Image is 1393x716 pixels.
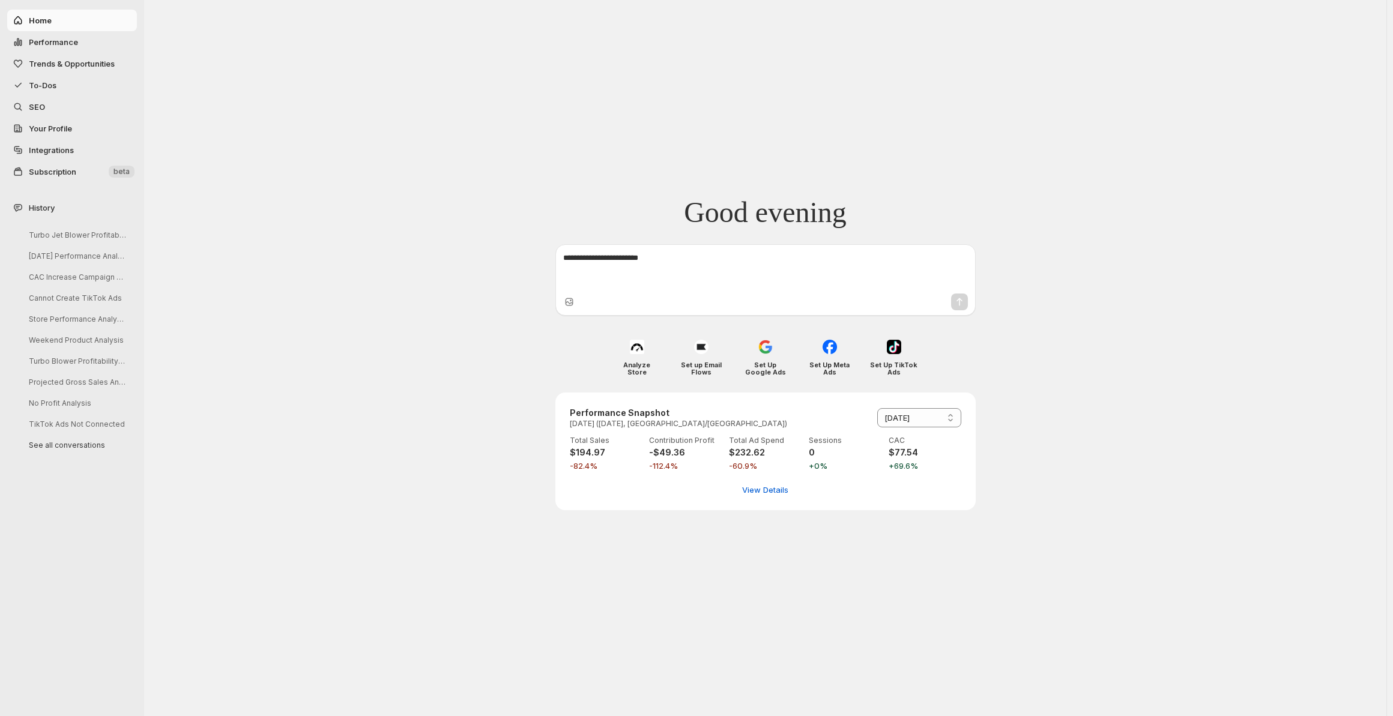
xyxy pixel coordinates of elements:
[7,53,137,74] button: Trends & Opportunities
[570,447,642,459] h4: $194.97
[887,340,901,354] img: Set Up TikTok Ads icon
[19,373,133,391] button: Projected Gross Sales Analysis
[29,145,74,155] span: Integrations
[742,484,788,496] span: View Details
[19,394,133,412] button: No Profit Analysis
[570,419,787,429] p: [DATE] ([DATE], [GEOGRAPHIC_DATA]/[GEOGRAPHIC_DATA])
[29,16,52,25] span: Home
[823,340,837,354] img: Set Up Meta Ads icon
[729,447,802,459] h4: $232.62
[742,361,789,376] h4: Set Up Google Ads
[809,460,881,472] span: +0%
[806,361,853,376] h4: Set Up Meta Ads
[29,167,76,176] span: Subscription
[19,352,133,370] button: Turbo Blower Profitability Analysis
[29,124,72,133] span: Your Profile
[563,296,575,308] button: Upload image
[19,331,133,349] button: Weekend Product Analysis
[19,268,133,286] button: CAC Increase Campaign Analysis
[29,80,56,90] span: To-Dos
[29,59,115,68] span: Trends & Opportunities
[7,118,137,139] a: Your Profile
[735,480,796,499] button: View detailed performance
[630,340,644,354] img: Analyze Store icon
[7,31,137,53] button: Performance
[889,436,961,445] p: CAC
[7,74,137,96] button: To-Dos
[677,361,725,376] h4: Set up Email Flows
[729,436,802,445] p: Total Ad Spend
[758,340,773,354] img: Set Up Google Ads icon
[19,247,133,265] button: [DATE] Performance Analysis
[19,310,133,328] button: Store Performance Analysis & Suggestions
[809,436,881,445] p: Sessions
[889,447,961,459] h4: $77.54
[889,460,961,472] span: +69.6%
[19,436,133,454] button: See all conversations
[29,37,78,47] span: Performance
[613,361,660,376] h4: Analyze Store
[7,96,137,118] a: SEO
[19,415,133,433] button: TikTok Ads Not Connected
[570,407,787,419] h3: Performance Snapshot
[113,167,130,176] span: beta
[7,161,137,182] button: Subscription
[649,447,722,459] h4: -$49.36
[570,460,642,472] span: -82.4%
[29,102,45,112] span: SEO
[649,460,722,472] span: -112.4%
[870,361,917,376] h4: Set Up TikTok Ads
[570,436,642,445] p: Total Sales
[729,460,802,472] span: -60.9%
[649,436,722,445] p: Contribution Profit
[694,340,709,354] img: Set up Email Flows icon
[684,206,847,218] span: Good evening
[29,202,55,214] span: History
[809,447,881,459] h4: 0
[7,139,137,161] a: Integrations
[7,10,137,31] button: Home
[19,289,133,307] button: Cannot Create TikTok Ads
[19,226,133,244] button: Turbo Jet Blower Profitability Analysis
